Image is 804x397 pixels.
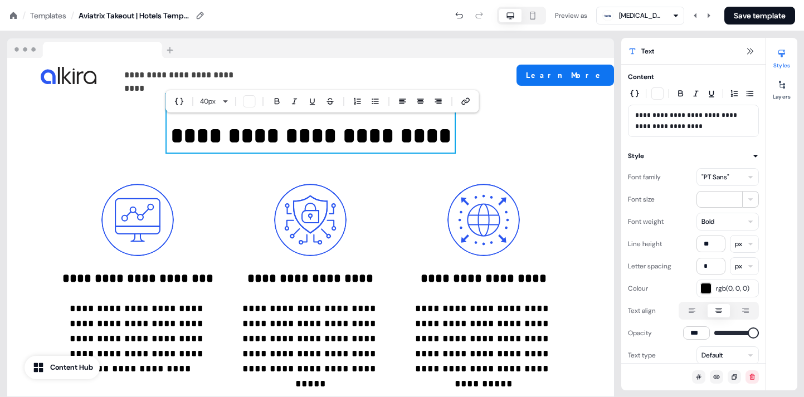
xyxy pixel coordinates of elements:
[628,235,662,253] div: Line height
[596,7,684,24] button: [MEDICAL_DATA] Care Solutions
[30,10,66,21] a: Templates
[619,10,664,21] div: [MEDICAL_DATA] Care Solutions
[628,168,661,186] div: Font family
[701,350,723,361] div: Default
[628,213,664,231] div: Font weight
[101,184,174,256] img: Image
[7,38,178,58] img: Browser topbar
[716,283,755,294] span: rgb(0, 0, 0)
[200,96,216,107] span: 40 px
[274,184,347,256] img: Image
[696,280,759,297] button: rgb(0, 0, 0)
[628,280,648,297] div: Colour
[79,10,190,21] div: Aviatrix Takeout | Hotels Template
[4,4,367,216] iframe: YouTube video player
[196,95,222,108] button: 40px
[22,9,26,22] div: /
[628,346,656,364] div: Text type
[641,46,654,57] span: Text
[25,356,100,379] button: Content Hub
[701,216,714,227] div: Bold
[628,150,644,161] div: Style
[628,190,655,208] div: Font size
[628,150,759,161] button: Style
[696,168,759,186] button: "PT Sans"
[766,76,797,100] button: Layers
[628,302,656,320] div: Text align
[766,45,797,69] button: Styles
[447,184,520,256] img: Image
[735,261,742,272] div: px
[628,257,671,275] div: Letter spacing
[50,362,93,373] div: Content Hub
[628,71,654,82] div: Content
[724,7,795,24] button: Save template
[735,238,742,249] div: px
[41,67,96,84] img: Image
[516,65,614,86] button: Learn More
[701,171,729,183] div: "PT Sans"
[628,324,652,342] div: Opacity
[555,10,587,21] div: Preview as
[71,9,74,22] div: /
